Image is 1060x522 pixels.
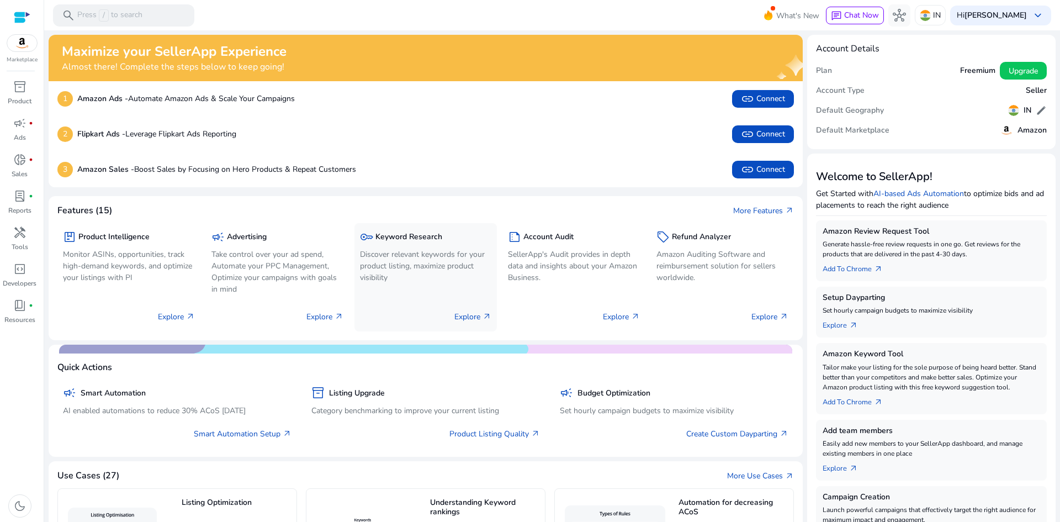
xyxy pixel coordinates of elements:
span: arrow_outward [780,429,788,438]
h4: Use Cases (27) [57,471,119,481]
p: Amazon Auditing Software and reimbursement solution for sellers worldwide. [656,249,788,283]
p: Reports [8,205,31,215]
a: Explorearrow_outward [823,315,867,331]
a: Product Listing Quality [449,428,540,440]
h5: Setup Dayparting [823,293,1040,303]
p: 3 [57,162,73,177]
h5: Budget Optimization [577,389,650,398]
p: Monitor ASINs, opportunities, track high-demand keywords, and optimize your listings with PI [63,249,195,283]
span: search [62,9,75,22]
h5: Smart Automation [81,389,146,398]
img: in.svg [920,10,931,21]
a: AI-based Ads Automation [873,188,964,199]
span: arrow_outward [483,312,491,321]
a: More Featuresarrow_outward [733,205,794,217]
p: Marketplace [7,56,38,64]
button: linkConnect [732,125,794,143]
span: handyman [13,226,26,239]
b: [PERSON_NAME] [964,10,1027,20]
span: Connect [741,92,785,106]
h5: Listing Upgrade [329,389,385,398]
p: AI enabled automations to reduce 30% ACoS [DATE] [63,405,291,416]
p: Set hourly campaign budgets to maximize visibility [560,405,788,416]
h5: Freemium [960,66,995,76]
span: Upgrade [1009,65,1038,77]
a: Explorearrow_outward [823,458,867,474]
p: Explore [158,311,195,323]
p: Resources [4,315,35,325]
button: chatChat Now [826,7,884,24]
b: Amazon Ads - [77,93,128,104]
p: Tools [12,242,28,252]
p: Explore [751,311,788,323]
p: Generate hassle-free review requests in one go. Get reviews for the products that are delivered i... [823,239,1040,259]
h5: Account Type [816,86,865,96]
h5: Plan [816,66,832,76]
h5: Amazon [1017,126,1047,135]
b: Flipkart Ads - [77,129,125,139]
span: arrow_outward [283,429,291,438]
h5: Amazon Keyword Tool [823,350,1040,359]
a: Add To Chrome [823,392,892,408]
span: arrow_outward [785,472,794,481]
p: Explore [454,311,491,323]
p: Press to search [77,9,142,22]
p: Take control over your ad spend, Automate your PPC Management, Optimize your campaigns with goals... [211,249,343,295]
button: hub [888,4,910,27]
a: Add To Chrome [823,259,892,275]
a: Create Custom Dayparting [686,428,788,440]
span: / [99,9,109,22]
p: 2 [57,126,73,142]
h5: Seller [1026,86,1047,96]
span: campaign [211,230,225,244]
span: link [741,92,754,106]
span: link [741,163,754,176]
span: arrow_outward [849,464,858,473]
h5: Understanding Keyword rankings [430,498,539,518]
p: Automate Amazon Ads & Scale Your Campaigns [77,93,295,104]
p: Sales [12,169,28,179]
h5: Refund Analyzer [672,233,731,242]
span: inventory_2 [13,80,26,93]
span: chat [831,10,842,22]
img: amazon.svg [7,35,37,51]
p: Set hourly campaign budgets to maximize visibility [823,305,1040,315]
p: Easily add new members to your SellerApp dashboard, and manage existing members in one place [823,439,1040,458]
h4: Almost there! Complete the steps below to keep going! [62,62,287,72]
p: Boost Sales by Focusing on Hero Products & Repeat Customers [77,164,356,175]
p: Hi [957,12,1027,19]
span: book_4 [13,299,26,312]
h5: IN [1024,106,1031,115]
p: Product [8,96,31,106]
span: sell [656,230,670,244]
span: arrow_outward [531,429,540,438]
span: package [63,230,76,244]
span: arrow_outward [874,265,883,273]
span: Chat Now [844,10,879,20]
p: Explore [603,311,640,323]
h5: Account Audit [523,233,574,242]
span: inventory_2 [311,386,325,399]
img: amazon.svg [1000,124,1013,137]
h5: Default Marketplace [816,126,889,135]
span: fiber_manual_record [29,157,33,162]
a: More Use Casesarrow_outward [727,470,794,482]
p: Explore [306,311,343,323]
span: fiber_manual_record [29,121,33,125]
span: arrow_outward [780,312,788,321]
h5: Amazon Review Request Tool [823,227,1040,236]
h4: Features (15) [57,205,112,216]
h5: Keyword Research [375,233,442,242]
p: Get Started with to optimize bids and ad placements to reach the right audience [816,188,1047,211]
p: Discover relevant keywords for your product listing, maximize product visibility [360,249,492,283]
span: campaign [13,117,26,130]
img: in.svg [1008,105,1019,116]
a: Smart Automation Setup [194,428,291,440]
span: hub [893,9,906,22]
span: arrow_outward [186,312,195,321]
h5: Campaign Creation [823,493,1040,502]
p: IN [933,6,941,25]
button: Upgrade [1000,62,1047,80]
p: Leverage Flipkart Ads Reporting [77,128,236,140]
span: lab_profile [13,189,26,203]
